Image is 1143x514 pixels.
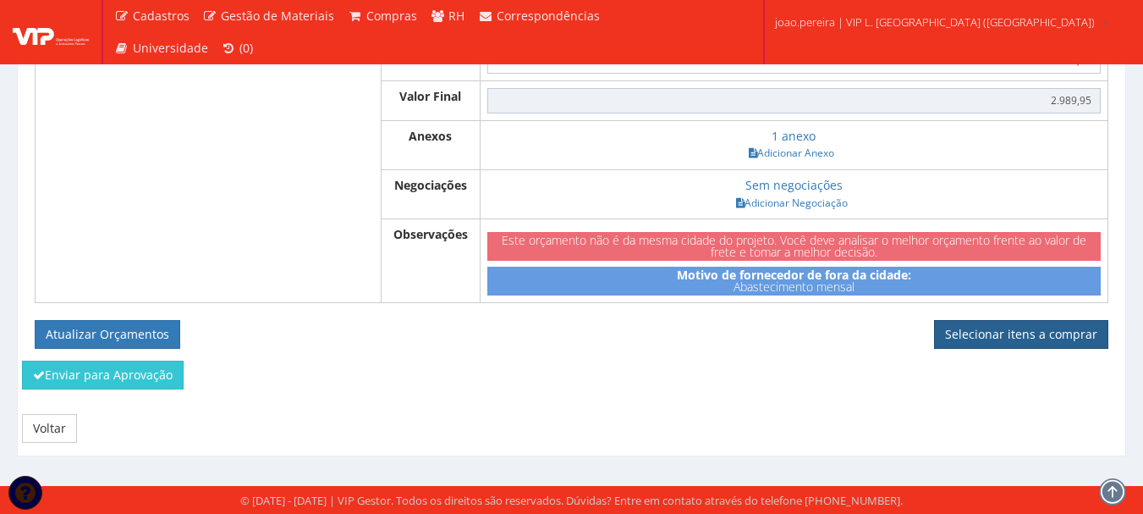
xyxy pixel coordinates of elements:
th: Valor Final [381,80,480,120]
a: Adicionar Negociação [731,194,853,212]
th: Observações [381,219,480,303]
span: Gestão de Materiais [221,8,334,24]
div: Abastecimento mensal [487,267,1101,296]
span: RH [448,8,464,24]
a: Selecionar itens a comprar [934,320,1108,349]
a: Voltar [22,414,77,443]
div: © [DATE] - [DATE] | VIP Gestor. Todos os direitos são reservados. Dúvidas? Entre em contato atrav... [240,493,903,509]
button: Enviar para Aprovação [22,361,184,390]
th: Negociações [381,169,480,218]
a: Universidade [107,32,215,64]
a: (0) [215,32,261,64]
span: joao.pereira | VIP L. [GEOGRAPHIC_DATA] ([GEOGRAPHIC_DATA]) [775,14,1095,30]
span: Compras [366,8,417,24]
a: Adicionar Anexo [744,144,839,162]
a: Sem negociações [745,177,843,193]
img: logo [13,19,89,45]
a: 1 anexo [772,128,816,144]
th: Anexos [381,120,480,169]
span: Correspondências [497,8,600,24]
strong: Motivo de fornecedor de fora da cidade: [677,267,911,283]
span: (0) [239,40,253,56]
div: Este orçamento não é da mesma cidade do projeto. Você deve analisar o melhor orçamento frente ao ... [487,232,1101,261]
button: Atualizar Orçamentos [35,320,180,349]
span: Universidade [133,40,208,56]
span: Cadastros [133,8,190,24]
